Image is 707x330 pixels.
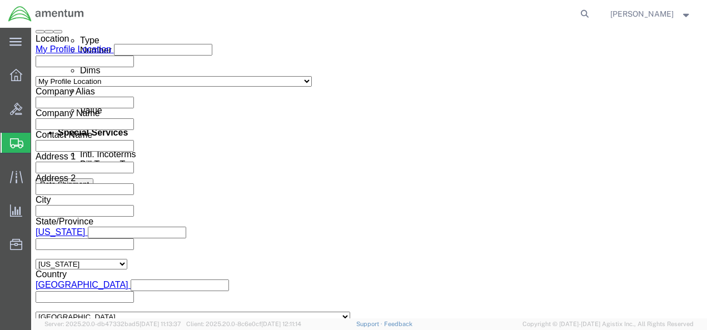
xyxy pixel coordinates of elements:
[44,321,181,327] span: Server: 2025.20.0-db47332bad5
[186,321,301,327] span: Client: 2025.20.0-8c6e0cf
[261,321,301,327] span: [DATE] 12:11:14
[610,7,692,21] button: [PERSON_NAME]
[8,6,84,22] img: logo
[610,8,674,20] span: Jon Kanaiaupuni
[31,28,707,318] iframe: FS Legacy Container
[140,321,181,327] span: [DATE] 11:13:37
[356,321,384,327] a: Support
[384,321,412,327] a: Feedback
[522,319,694,329] span: Copyright © [DATE]-[DATE] Agistix Inc., All Rights Reserved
